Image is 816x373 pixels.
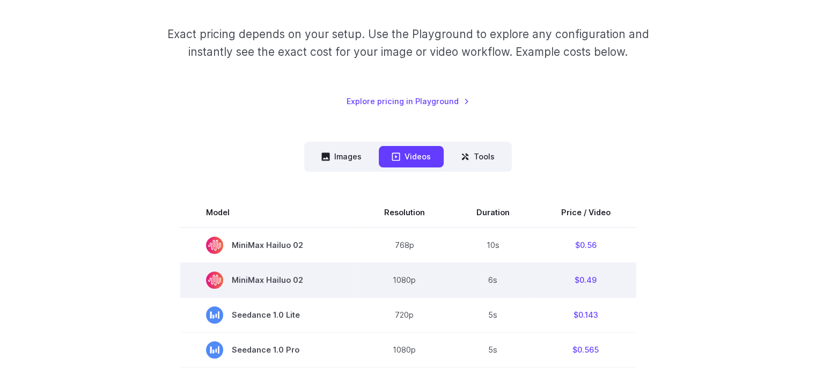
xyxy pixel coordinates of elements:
th: Model [180,198,358,228]
td: 1080p [358,262,451,297]
a: Explore pricing in Playground [347,95,469,107]
td: 768p [358,228,451,263]
th: Duration [451,198,535,228]
button: Images [308,146,374,167]
button: Tools [448,146,508,167]
td: 5s [451,297,535,332]
td: 1080p [358,332,451,367]
th: Price / Video [535,198,636,228]
span: MiniMax Hailuo 02 [206,237,333,254]
td: 5s [451,332,535,367]
td: $0.565 [535,332,636,367]
span: Seedance 1.0 Pro [206,341,333,359]
td: 720p [358,297,451,332]
td: $0.143 [535,297,636,332]
td: $0.49 [535,262,636,297]
td: $0.56 [535,228,636,263]
span: MiniMax Hailuo 02 [206,272,333,289]
p: Exact pricing depends on your setup. Use the Playground to explore any configuration and instantl... [146,25,669,61]
td: 6s [451,262,535,297]
button: Videos [379,146,444,167]
th: Resolution [358,198,451,228]
span: Seedance 1.0 Lite [206,306,333,324]
td: 10s [451,228,535,263]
